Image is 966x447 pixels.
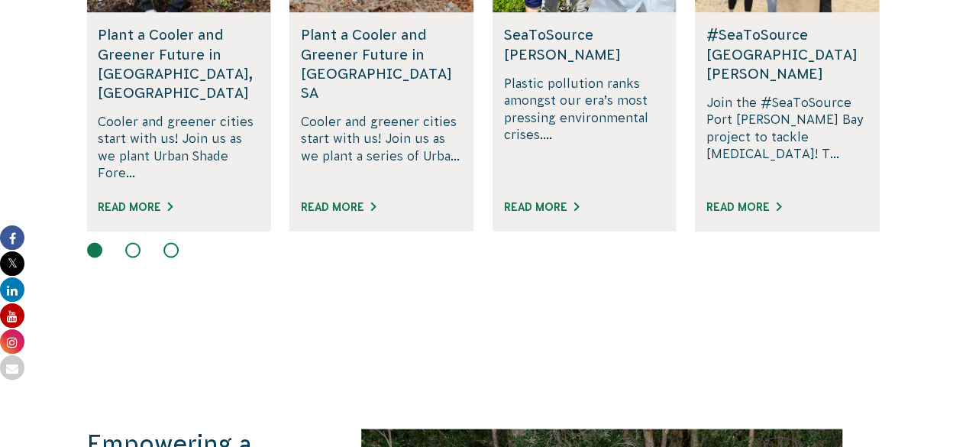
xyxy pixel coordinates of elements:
p: Plastic pollution ranks amongst our era’s most pressing environmental crises.... [504,75,665,182]
h5: SeaToSource [PERSON_NAME] [504,25,665,63]
a: Read More [504,201,579,213]
a: Read More [301,201,376,213]
p: Cooler and greener cities start with us! Join us as we plant a series of Urba... [301,113,462,182]
h5: #SeaToSource [GEOGRAPHIC_DATA][PERSON_NAME] [706,25,867,83]
p: Cooler and greener cities start with us! Join us as we plant Urban Shade Fore... [98,113,259,182]
a: Read More [706,201,781,213]
h5: Plant a Cooler and Greener Future in [GEOGRAPHIC_DATA] SA [301,25,462,102]
a: Read More [98,201,173,213]
p: Join the #SeaToSource Port [PERSON_NAME] Bay project to tackle [MEDICAL_DATA]! T... [706,94,867,182]
h5: Plant a Cooler and Greener Future in [GEOGRAPHIC_DATA], [GEOGRAPHIC_DATA] [98,25,259,102]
